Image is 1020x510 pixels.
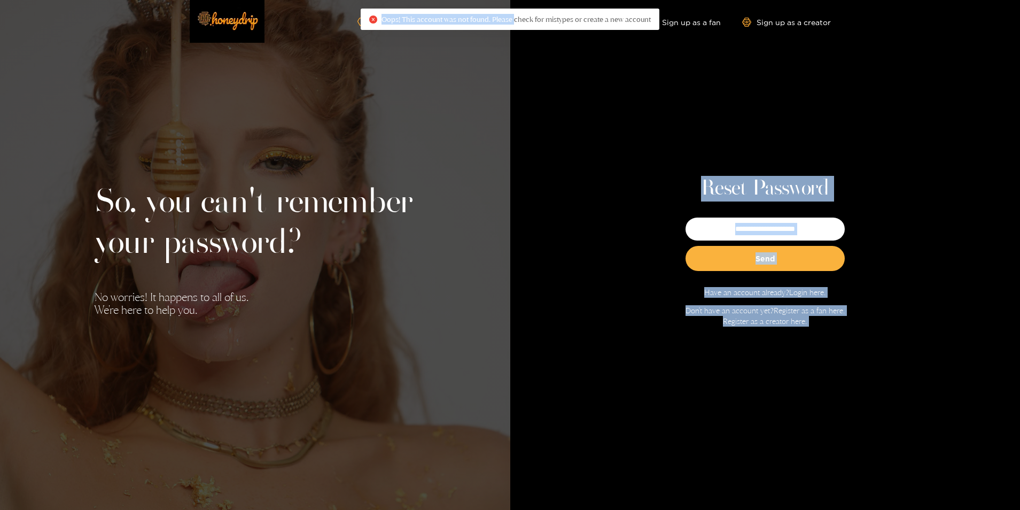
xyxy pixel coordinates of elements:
button: Send [686,246,845,271]
span: close-circle [369,16,377,24]
a: Register as a fan here. [774,306,845,315]
span: Oops! This account was not found. Please check for mistypes or create a new account [381,15,651,24]
h1: Reset Password [701,176,829,202]
h2: So, you can't remember your password? [95,183,415,264]
a: Explore models [357,18,428,27]
a: Login here. [789,288,826,297]
a: Sign up as a fan [648,18,721,27]
p: Don't have an account yet? [686,305,845,327]
a: Register as a creator here. [723,316,807,326]
p: No worries! It happens to all of us. We're here to help you. [95,291,415,316]
a: Sign up as a creator [742,18,831,27]
p: Have an account already? [704,287,826,298]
